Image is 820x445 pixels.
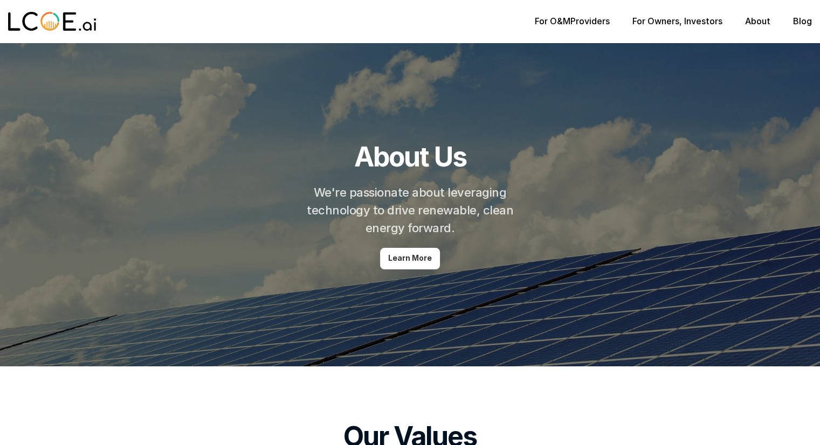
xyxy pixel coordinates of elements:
a: Blog [793,16,812,26]
a: Learn More [380,248,440,269]
a: For O&M [535,16,570,26]
a: For Owners [632,16,679,26]
p: Providers [535,16,610,26]
h2: We're passionate about leveraging technology to drive renewable, clean energy forward. [305,184,515,237]
p: Learn More [388,254,432,263]
p: , Investors [632,16,722,26]
h1: About Us [354,141,466,173]
a: About [745,16,770,26]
